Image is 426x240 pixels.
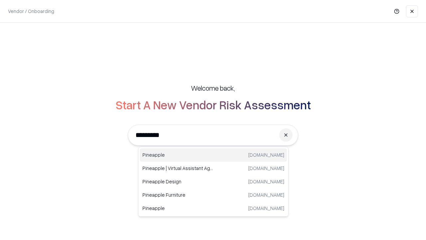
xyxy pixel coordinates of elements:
h2: Start A New Vendor Risk Assessment [115,98,311,111]
p: [DOMAIN_NAME] [248,205,284,212]
p: Vendor / Onboarding [8,8,54,15]
div: Suggestions [138,147,289,217]
p: Pineapple [142,205,213,212]
p: [DOMAIN_NAME] [248,178,284,185]
p: Pineapple | Virtual Assistant Agency [142,165,213,172]
p: Pineapple Design [142,178,213,185]
p: [DOMAIN_NAME] [248,151,284,158]
p: [DOMAIN_NAME] [248,165,284,172]
p: Pineapple Furniture [142,191,213,198]
h5: Welcome back, [191,83,235,93]
p: [DOMAIN_NAME] [248,191,284,198]
p: Pineapple [142,151,213,158]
